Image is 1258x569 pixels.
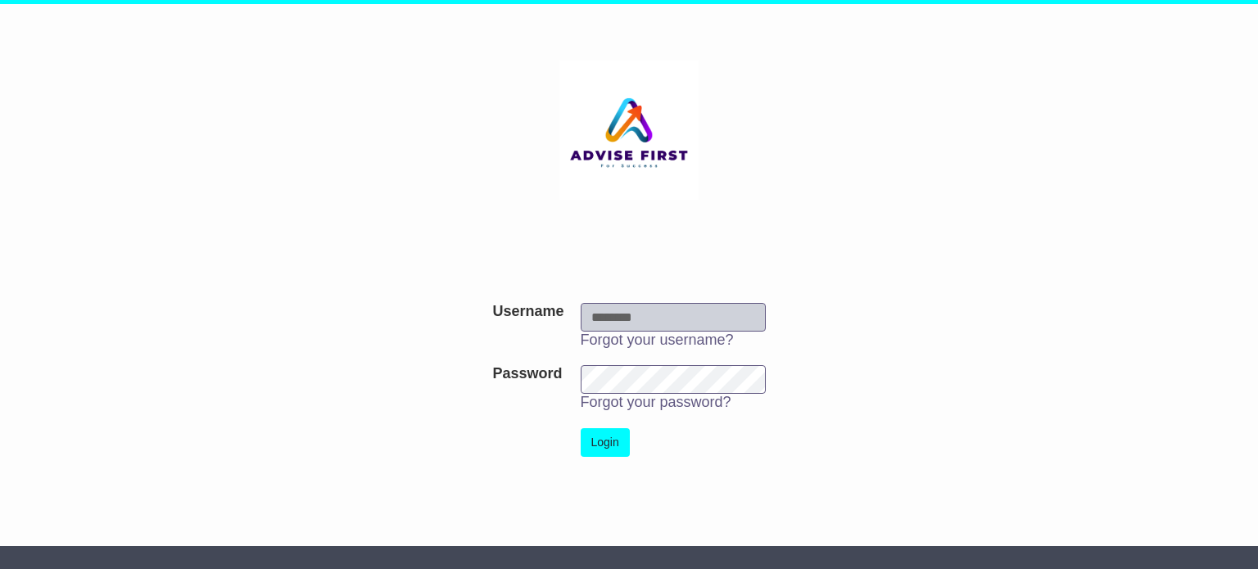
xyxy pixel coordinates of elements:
[559,61,699,200] img: Aspera Group Pty Ltd
[492,303,563,321] label: Username
[581,332,734,348] a: Forgot your username?
[581,428,630,457] button: Login
[492,365,562,383] label: Password
[581,394,731,410] a: Forgot your password?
